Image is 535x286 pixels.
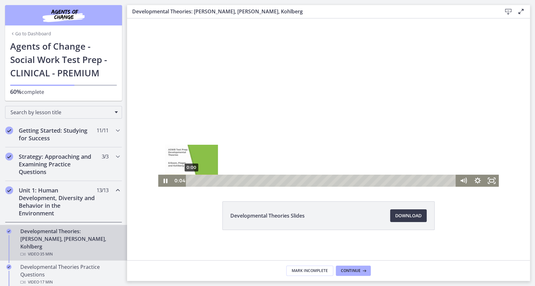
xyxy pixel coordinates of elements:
[97,127,108,134] span: 11 / 11
[20,263,119,286] div: Developmental Theories Practice Questions
[390,209,427,222] a: Download
[286,266,333,276] button: Mark Incomplete
[19,127,96,142] h2: Getting Started: Studying for Success
[6,229,11,234] i: Completed
[20,278,119,286] div: Video
[10,88,117,96] p: complete
[39,278,53,286] span: · 17 min
[230,212,305,220] span: Developmental Theories Slides
[132,8,492,15] h3: Developmental Theories: [PERSON_NAME], [PERSON_NAME], Kohlberg
[20,250,119,258] div: Video
[336,266,371,276] button: Continue
[5,186,13,194] i: Completed
[6,264,11,269] i: Completed
[10,88,22,95] span: 60%
[5,153,13,160] i: Completed
[341,268,361,273] span: Continue
[10,109,112,116] span: Search by lesson title
[5,106,122,119] div: Search by lesson title
[292,268,328,273] span: Mark Incomplete
[102,153,108,160] span: 3 / 3
[10,31,51,37] a: Go to Dashboard
[19,186,96,217] h2: Unit 1: Human Development, Diversity and Behavior in the Environment
[20,227,119,258] div: Developmental Theories: [PERSON_NAME], [PERSON_NAME], Kohlberg
[97,186,108,194] span: 13 / 13
[39,250,53,258] span: · 35 min
[10,39,117,80] h1: Agents of Change - Social Work Test Prep - CLINICAL - PREMIUM
[19,153,96,176] h2: Strategy: Approaching and Examining Practice Questions
[5,127,13,134] i: Completed
[395,212,422,220] span: Download
[25,8,102,23] img: Agents of Change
